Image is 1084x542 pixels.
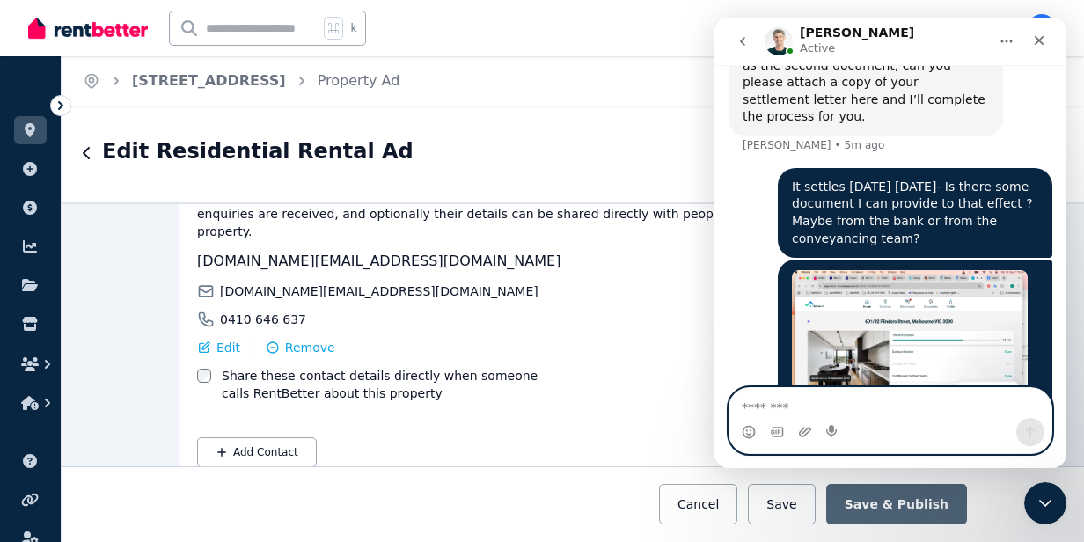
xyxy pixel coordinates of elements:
img: RentBetter [28,15,148,41]
button: Send a message… [302,400,330,428]
div: It settles [DATE] [DATE]- Is there some document I can provide to that effect ? Maybe from the ba... [63,150,338,240]
span: | [251,339,255,356]
a: Property Ad [318,72,400,89]
iframe: Intercom live chat [714,18,1066,468]
span: [DOMAIN_NAME][EMAIL_ADDRESS][DOMAIN_NAME] [197,253,560,269]
button: Remove [266,339,335,356]
div: adrianinnes.nz@gmail.com says… [14,150,338,242]
span: Edit [216,339,240,356]
label: Share these contact details directly when someone calls RentBetter about this property [222,367,568,402]
button: Add Contact [197,437,317,467]
span: k [350,21,356,35]
button: Edit [197,339,240,356]
h1: Edit Residential Rental Ad [102,137,414,165]
button: Upload attachment [84,407,98,421]
span: 0410 646 637 [220,311,306,328]
textarea: Message… [15,370,337,400]
div: adrianinnes.nz@gmail.com says… [14,242,338,473]
button: Start recording [112,407,126,421]
div: It settles [DATE] [DATE]- Is there some document I can provide to that effect ? Maybe from the ba... [77,161,324,230]
button: Cancel [659,484,737,524]
button: Save & Publish [826,484,967,524]
img: adrianinnes.nz@gmail.com [1028,14,1056,42]
button: Save [748,484,815,524]
p: Please provide the details of the person or persons managing this listing. Those listed here will... [197,187,948,240]
a: [STREET_ADDRESS] [132,72,286,89]
span: [DOMAIN_NAME][EMAIL_ADDRESS][DOMAIN_NAME] [220,282,538,300]
nav: Breadcrumb [62,56,421,106]
iframe: Intercom live chat [1024,482,1066,524]
div: [PERSON_NAME] • 5m ago [28,122,170,133]
button: Emoji picker [27,407,41,421]
button: Gif picker [55,407,70,421]
span: Remove [285,339,335,356]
